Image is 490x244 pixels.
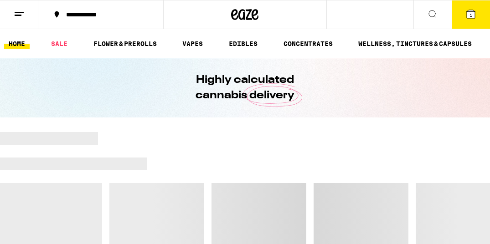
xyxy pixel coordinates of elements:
[4,38,30,49] a: HOME
[279,38,337,49] a: CONCENTRATES
[452,0,490,29] button: 1
[89,38,161,49] a: FLOWER & PREROLLS
[178,38,207,49] a: VAPES
[354,38,476,49] a: WELLNESS, TINCTURES & CAPSULES
[224,38,262,49] a: EDIBLES
[46,38,72,49] a: SALE
[469,12,472,18] span: 1
[170,72,320,103] h1: Highly calculated cannabis delivery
